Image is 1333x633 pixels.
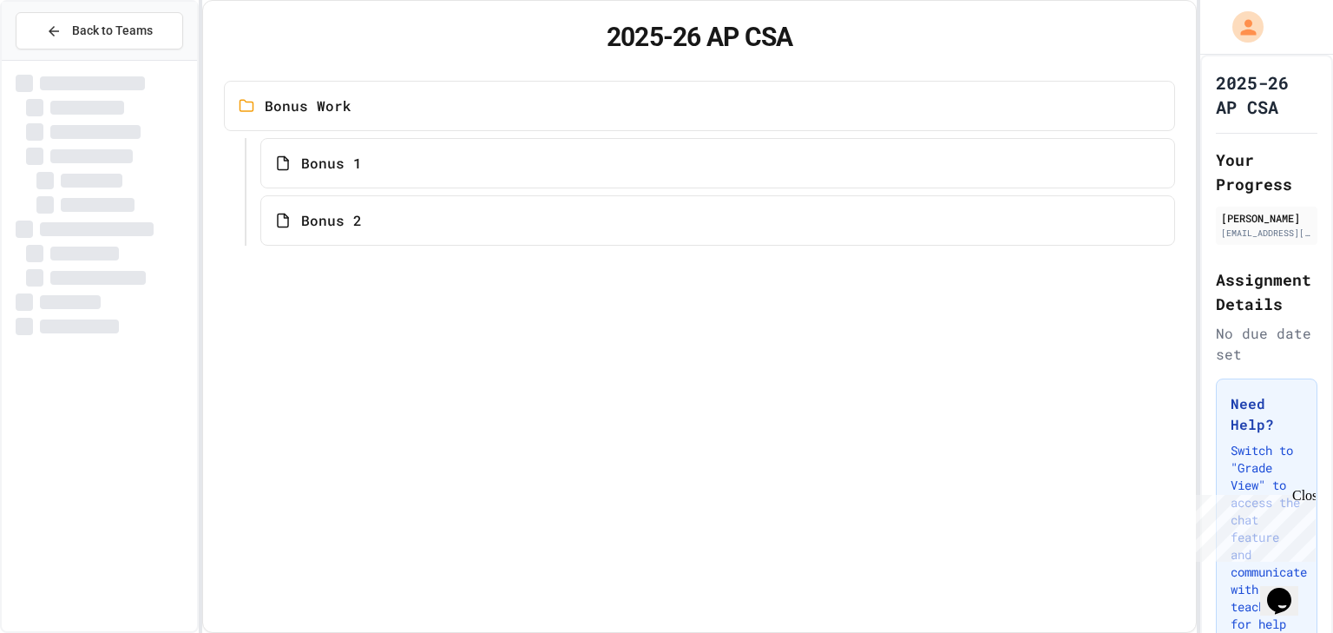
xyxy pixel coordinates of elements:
button: Back to Teams [16,12,183,49]
h1: 2025-26 AP CSA [224,22,1175,53]
div: [PERSON_NAME] [1221,210,1312,226]
span: Bonus Work [265,96,351,116]
h2: Assignment Details [1216,267,1317,316]
a: Bonus 2 [260,195,1175,246]
iframe: chat widget [1189,488,1316,562]
span: Bonus 1 [301,153,362,174]
span: Bonus 2 [301,210,362,231]
span: Back to Teams [72,22,153,40]
iframe: chat widget [1260,564,1316,616]
div: My Account [1214,7,1268,47]
a: Bonus 1 [260,138,1175,188]
div: Chat with us now!Close [7,7,120,110]
div: No due date set [1216,323,1317,365]
h2: Your Progress [1216,148,1317,196]
h1: 2025-26 AP CSA [1216,70,1317,119]
div: [EMAIL_ADDRESS][DOMAIN_NAME] [1221,227,1312,240]
h3: Need Help? [1231,393,1303,435]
